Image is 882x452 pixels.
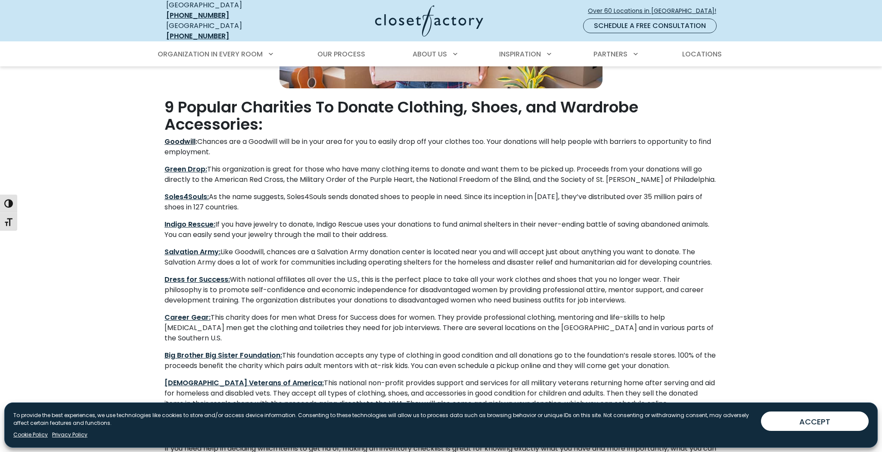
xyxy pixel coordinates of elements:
[52,431,87,439] a: Privacy Policy
[13,431,48,439] a: Cookie Policy
[375,5,483,37] img: Closet Factory Logo
[499,49,541,59] span: Inspiration
[588,6,723,16] span: Over 60 Locations in [GEOGRAPHIC_DATA]!
[196,137,197,147] strong: :
[165,137,717,157] p: Chances are a Goodwill will be in your area for you to easily drop off your clothes too. Your don...
[165,192,717,212] p: As the name suggests, Soles4Souls sends donated shoes to people in need. Since its inception in [...
[165,247,220,257] a: Salvation Army:
[165,274,230,284] a: Dress for Success:
[165,378,324,388] a: [DEMOGRAPHIC_DATA] Veterans of America:
[165,99,717,133] h3: 9 Popular Charities To Donate Clothing, Shoes, and Wardrobe Accessories:
[317,49,365,59] span: Our Process
[165,274,717,305] p: With national affiliates all over the U.S., this is the perfect place to take all your work cloth...
[165,350,717,371] p: This foundation accepts any type of clothing in good condition and all donations go to the founda...
[165,247,717,268] p: Like Goodwill, chances are a Salvation Army donation center is located near you and will accept j...
[165,312,717,343] p: This charity does for men what Dress for Success does for women. They provide professional clothi...
[165,219,215,229] a: Indigo Rescue:
[166,10,229,20] a: [PHONE_NUMBER]
[166,21,291,41] div: [GEOGRAPHIC_DATA]
[158,49,263,59] span: Organization in Every Room
[165,137,196,147] a: Goodwill
[165,312,211,322] a: Career Gear:
[761,411,869,431] button: ACCEPT
[165,164,717,185] p: This organization is great for those who have many clothing items to donate and want them to be p...
[166,31,229,41] a: [PHONE_NUMBER]
[165,350,282,360] a: Big Brother Big Sister Foundation:
[583,19,717,33] a: Schedule a Free Consultation
[413,49,447,59] span: About Us
[587,3,724,19] a: Over 60 Locations in [GEOGRAPHIC_DATA]!
[165,192,209,202] a: Soles4Souls:
[593,49,627,59] span: Partners
[152,42,730,66] nav: Primary Menu
[165,219,717,240] p: If you have jewelry to donate, Indigo Rescue uses your donations to fund animal shelters in their...
[13,411,754,427] p: To provide the best experiences, we use technologies like cookies to store and/or access device i...
[165,378,717,409] p: This national non-profit provides support and services for all military veterans returning home a...
[682,49,722,59] span: Locations
[165,164,207,174] a: Green Drop:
